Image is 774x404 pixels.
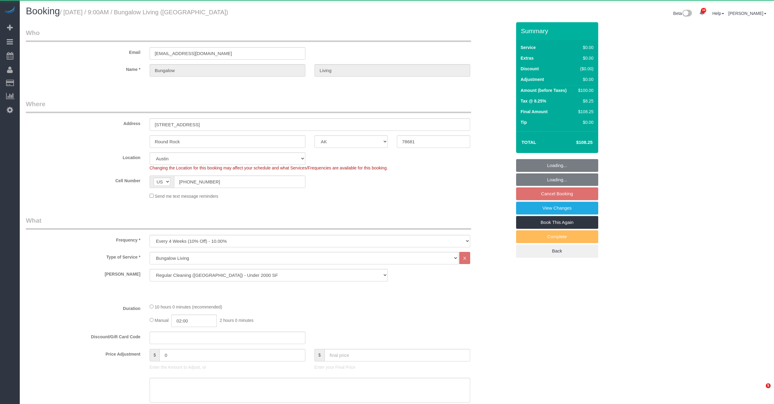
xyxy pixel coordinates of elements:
[576,109,593,115] div: $108.25
[26,216,471,230] legend: What
[521,87,567,93] label: Amount (before Taxes)
[516,202,598,214] a: View Changes
[753,383,768,398] iframe: Intercom live chat
[576,119,593,125] div: $0.00
[516,216,598,229] a: Book This Again
[60,9,228,16] small: / [DATE] / 9:00AM / Bungalow Living ([GEOGRAPHIC_DATA])
[155,305,222,309] span: 10 hours 0 minutes (recommended)
[26,28,471,42] legend: Who
[155,318,169,323] span: Manual
[516,245,598,257] a: Back
[26,99,471,113] legend: Where
[21,349,145,357] label: Price Adjustment
[150,47,305,60] input: Email
[576,76,593,82] div: $0.00
[521,109,548,115] label: Final Amount
[26,6,60,16] span: Booking
[150,364,305,370] p: Enter the Amount to Adjust, or
[521,66,539,72] label: Discount
[728,11,766,16] a: [PERSON_NAME]
[521,27,595,34] h3: Summary
[21,235,145,243] label: Frequency *
[712,11,724,16] a: Help
[21,118,145,127] label: Address
[682,10,692,18] img: New interface
[521,98,546,104] label: Tax @ 8.25%
[21,176,145,184] label: Cell Number
[576,66,593,72] div: ($0.00)
[4,6,16,15] img: Automaid Logo
[522,140,536,145] strong: Total
[521,76,544,82] label: Adjustment
[21,303,145,312] label: Duration
[21,252,145,260] label: Type of Service *
[314,349,325,361] span: $
[174,176,305,188] input: Cell Number
[576,44,593,50] div: $0.00
[314,64,470,77] input: Last Name
[21,47,145,55] label: Email
[155,194,218,199] span: Send me text message reminders
[397,135,470,148] input: Zip Code
[150,165,388,170] span: Changing the Location for this booking may affect your schedule and what Services/Frequencies are...
[21,332,145,340] label: Discount/Gift Card Code
[21,64,145,72] label: Name *
[21,269,145,277] label: [PERSON_NAME]
[766,383,771,388] span: 5
[521,44,536,50] label: Service
[150,64,305,77] input: First Name
[696,6,708,19] a: 34
[576,55,593,61] div: $0.00
[673,11,692,16] a: Beta
[150,135,305,148] input: City
[150,349,160,361] span: $
[558,140,592,145] h4: $108.25
[521,119,527,125] label: Tip
[576,87,593,93] div: $100.00
[701,8,706,13] span: 34
[220,318,253,323] span: 2 hours 0 minutes
[314,364,470,370] p: Enter your Final Price
[21,152,145,161] label: Location
[521,55,534,61] label: Extras
[576,98,593,104] div: $8.25
[325,349,470,361] input: final price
